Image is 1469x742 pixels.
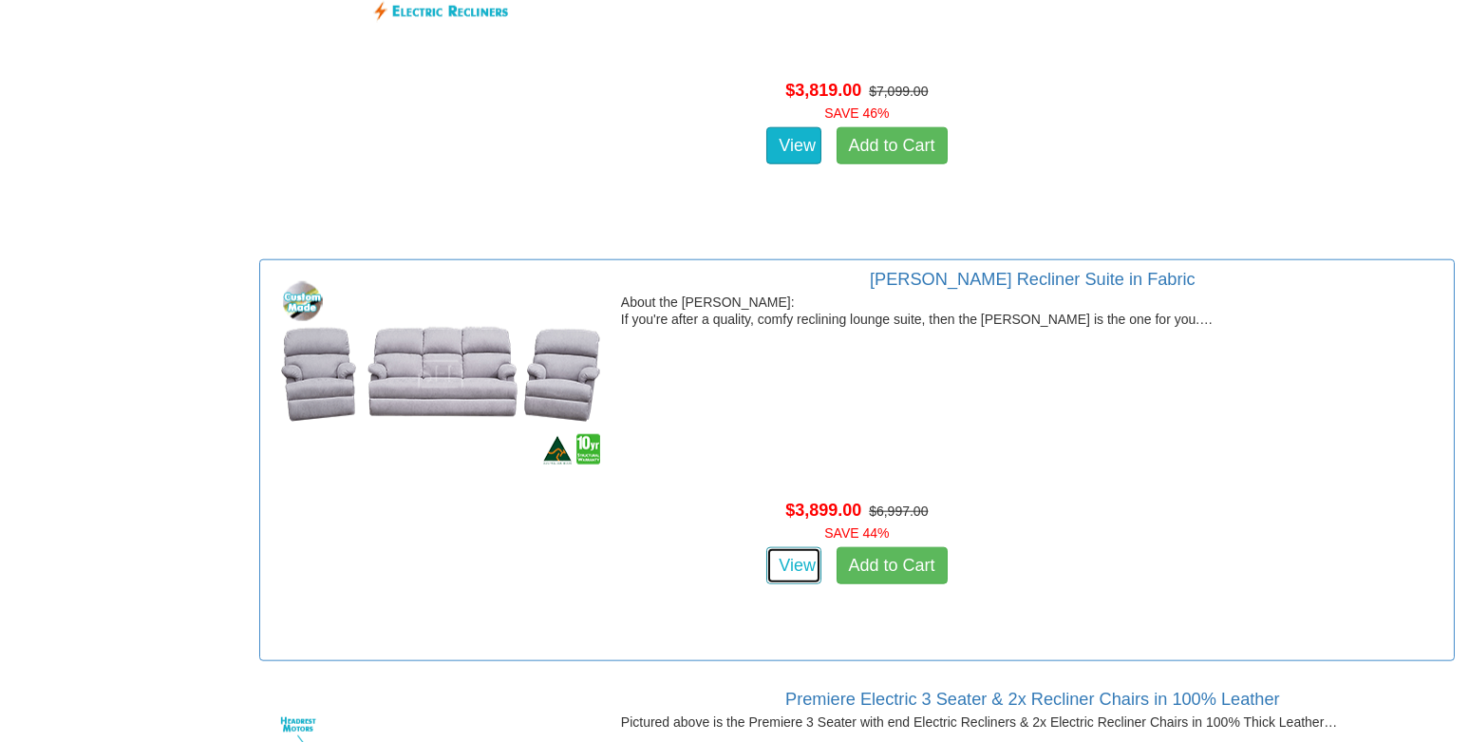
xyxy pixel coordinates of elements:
[837,127,948,165] a: Add to Cart
[785,690,1280,709] a: Premiere Electric 3 Seater & 2x Recliner Chairs in 100% Leather
[785,501,861,520] span: $3,899.00
[766,547,821,585] a: View
[824,105,889,121] font: SAVE 46%
[837,547,948,585] a: Add to Cart
[785,81,861,100] span: $3,819.00
[270,270,612,479] img: Langham Recliner Suite in Fabric
[270,294,1444,328] p: About the [PERSON_NAME]: If you're after a quality, comfy reclining lounge suite, then the [PERSO...
[870,270,1196,289] a: [PERSON_NAME] Recliner Suite in Fabric
[869,84,928,99] del: $7,099.00
[869,504,928,519] del: $6,997.00
[766,127,821,165] a: View
[824,525,889,541] font: SAVE 44%
[270,713,1444,731] p: Pictured above is the Premiere 3 Seater with end Electric Recliners & 2x Electric Recliner Chairs...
